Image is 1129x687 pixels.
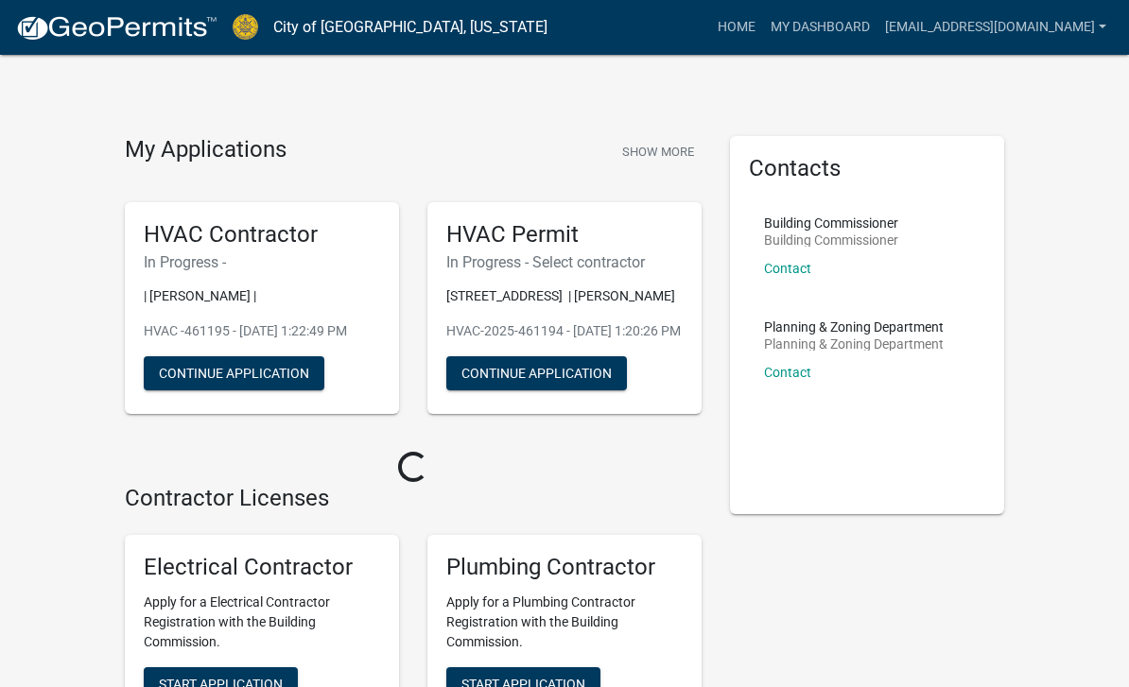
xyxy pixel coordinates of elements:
button: Continue Application [144,356,324,390]
a: Contact [764,365,811,380]
p: Building Commissioner [764,216,898,230]
p: Apply for a Electrical Contractor Registration with the Building Commission. [144,593,380,652]
a: Home [710,9,763,45]
p: [STREET_ADDRESS] | [PERSON_NAME] [446,286,683,306]
p: | [PERSON_NAME] | [144,286,380,306]
a: [EMAIL_ADDRESS][DOMAIN_NAME] [877,9,1114,45]
button: Continue Application [446,356,627,390]
p: Building Commissioner [764,233,898,247]
h4: My Applications [125,136,287,164]
h4: Contractor Licenses [125,485,702,512]
h5: HVAC Contractor [144,221,380,249]
p: Planning & Zoning Department [764,320,944,334]
a: My Dashboard [763,9,877,45]
p: HVAC-2025-461194 - [DATE] 1:20:26 PM [446,321,683,341]
h6: In Progress - [144,253,380,271]
h5: HVAC Permit [446,221,683,249]
h5: Electrical Contractor [144,554,380,581]
h5: Contacts [749,155,985,182]
h6: In Progress - Select contractor [446,253,683,271]
a: Contact [764,261,811,276]
h5: Plumbing Contractor [446,554,683,581]
p: HVAC -461195 - [DATE] 1:22:49 PM [144,321,380,341]
p: Apply for a Plumbing Contractor Registration with the Building Commission. [446,593,683,652]
button: Show More [615,136,702,167]
img: City of Jeffersonville, Indiana [233,14,258,40]
p: Planning & Zoning Department [764,337,944,351]
a: City of [GEOGRAPHIC_DATA], [US_STATE] [273,11,547,43]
